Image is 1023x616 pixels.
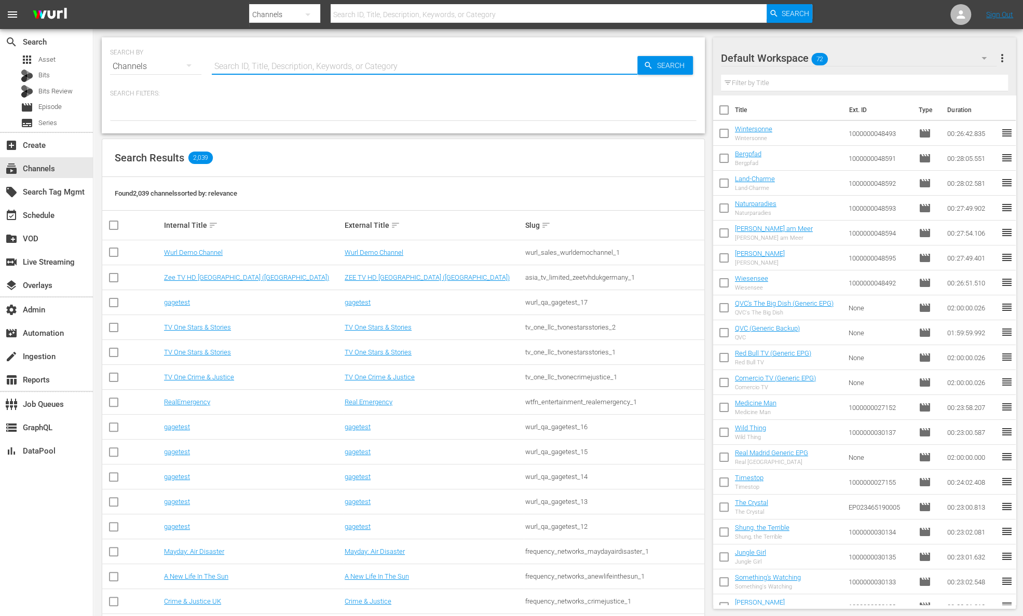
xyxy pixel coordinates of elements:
[767,4,812,23] button: Search
[735,309,834,316] div: QVC's The Big Dish
[21,117,33,129] span: Series
[919,576,931,588] span: Episode
[943,345,1000,370] td: 02:00:00.026
[943,121,1000,146] td: 00:26:42.835
[844,245,915,270] td: 1000000048595
[735,284,768,291] div: Wiesensee
[164,423,190,431] a: gagetest
[1000,475,1013,488] span: reorder
[5,256,18,268] span: Live Streaming
[735,210,776,216] div: Naturparadies
[164,473,190,481] a: gagetest
[164,298,190,306] a: gagetest
[844,320,915,345] td: None
[735,598,785,606] a: [PERSON_NAME]
[345,498,371,505] a: gagetest
[919,227,931,239] span: Episode
[919,252,931,264] span: Episode
[5,186,18,198] span: Search Tag Mgmt
[164,373,234,381] a: TV One Crime & Justice
[525,398,703,406] div: wtfn_entertainment_realemergency_1
[541,221,551,230] span: sort
[345,523,371,530] a: gagetest
[164,498,190,505] a: gagetest
[995,46,1008,71] button: more_vert
[345,448,371,456] a: gagetest
[735,299,834,307] a: QVC's The Big Dish (Generic EPG)
[919,177,931,189] span: Episode
[844,445,915,470] td: None
[735,459,808,466] div: Real [GEOGRAPHIC_DATA]
[110,89,697,98] p: Search Filters:
[844,270,915,295] td: 1000000048492
[1000,326,1013,338] span: reorder
[811,48,828,70] span: 72
[1000,500,1013,513] span: reorder
[943,171,1000,196] td: 00:28:02.581
[844,370,915,395] td: None
[735,409,776,416] div: Medicine Man
[735,474,763,482] a: Timestop
[5,374,18,386] span: Reports
[919,326,931,339] span: Episode
[919,127,931,140] span: Episode
[188,152,213,164] span: 2,039
[1000,401,1013,413] span: reorder
[735,235,813,241] div: [PERSON_NAME] am Meer
[345,473,371,481] a: gagetest
[5,421,18,434] span: GraphQL
[345,597,391,605] a: Crime & Justice
[525,473,703,481] div: wurl_qa_gagetest_14
[735,449,808,457] a: Real Madrid Generic EPG
[735,95,843,125] th: Title
[735,359,811,366] div: Red Bull TV
[919,401,931,414] span: Episode
[844,295,915,320] td: None
[164,273,329,281] a: Zee TV HD [GEOGRAPHIC_DATA] ([GEOGRAPHIC_DATA])
[637,56,693,75] button: Search
[721,44,997,73] div: Default Workspace
[345,547,405,555] a: Mayday: Air Disaster
[919,451,931,463] span: Episode
[941,95,1003,125] th: Duration
[1000,176,1013,189] span: reorder
[164,597,221,605] a: Crime & Justice UK
[25,3,75,27] img: ans4CAIJ8jUAAAAAAAAAAAAAAAAAAAAAAAAgQb4GAAAAAAAAAAAAAAAAAAAAAAAAJMjXAAAAAAAAAAAAAAAAAAAAAAAAgAT5G...
[844,221,915,245] td: 1000000048594
[919,501,931,513] span: Episode
[525,547,703,555] div: frequency_networks_maydayairdisaster_1
[735,384,816,391] div: Comercio TV
[1000,450,1013,463] span: reorder
[5,398,18,410] span: Job Queues
[1000,201,1013,214] span: reorder
[735,349,811,357] a: Red Bull TV (Generic EPG)
[1000,301,1013,313] span: reorder
[986,10,1013,19] a: Sign Out
[525,298,703,306] div: wurl_qa_gagetest_17
[164,523,190,530] a: gagetest
[21,70,33,82] div: Bits
[735,374,816,382] a: Comercio TV (Generic EPG)
[653,56,693,75] span: Search
[943,519,1000,544] td: 00:23:02.081
[5,36,18,48] span: Search
[943,569,1000,594] td: 00:23:02.548
[345,373,415,381] a: TV One Crime & Justice
[345,572,409,580] a: A New Life In The Sun
[5,279,18,292] span: Overlays
[38,86,73,97] span: Bits Review
[735,275,768,282] a: Wiesensee
[5,350,18,363] span: Ingestion
[735,225,813,232] a: [PERSON_NAME] am Meer
[525,249,703,256] div: wurl_sales_wurldemochannel_1
[5,304,18,316] span: Admin
[1000,550,1013,563] span: reorder
[735,549,766,556] a: Jungle Girl
[735,499,768,507] a: The Crystal
[943,395,1000,420] td: 00:23:58.207
[844,470,915,495] td: 1000000027155
[919,202,931,214] span: Episode
[844,420,915,445] td: 1000000030137
[345,219,522,231] div: External Title
[995,52,1008,64] span: more_vert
